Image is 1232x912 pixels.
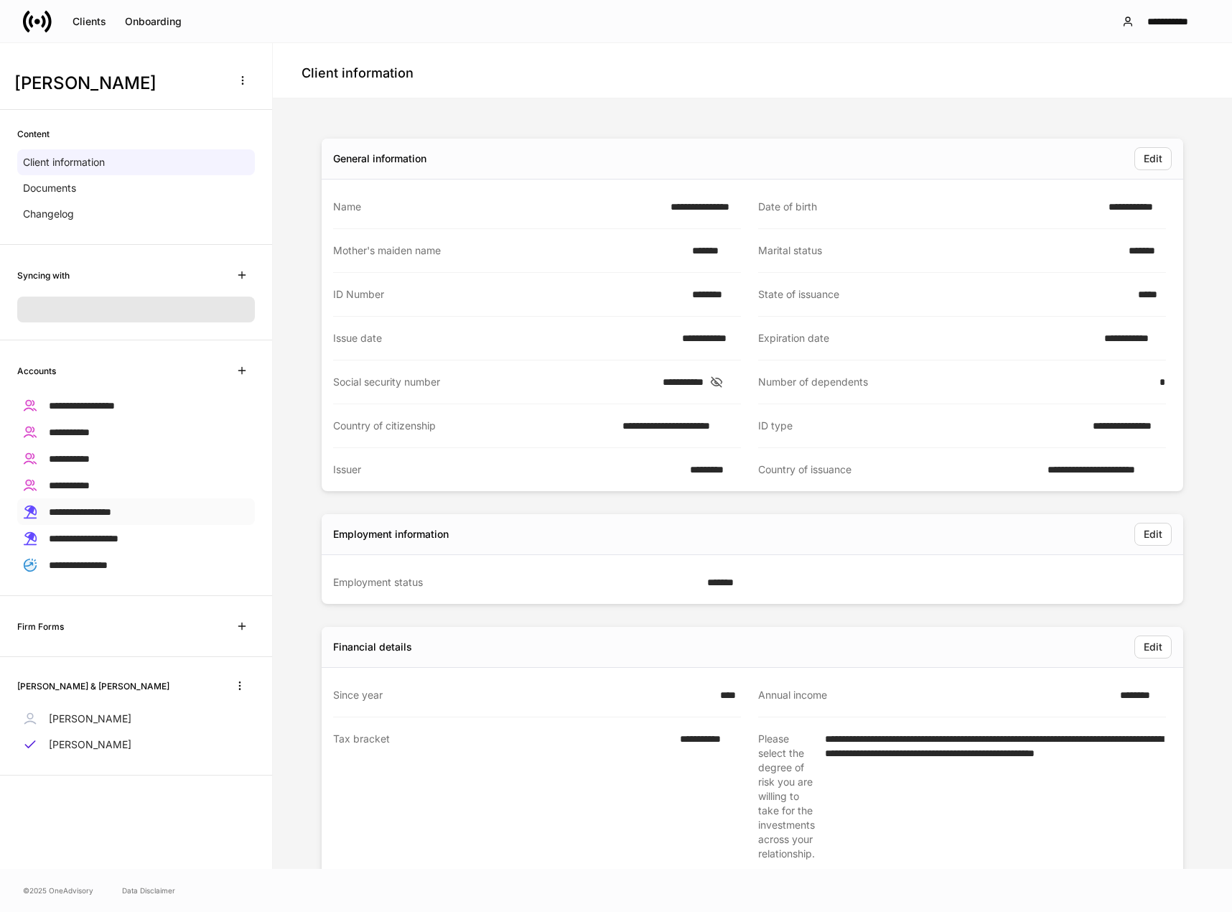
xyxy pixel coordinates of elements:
[116,10,191,33] button: Onboarding
[758,688,1111,702] div: Annual income
[17,269,70,282] h6: Syncing with
[23,885,93,896] span: © 2025 OneAdvisory
[122,885,175,896] a: Data Disclaimer
[17,620,64,633] h6: Firm Forms
[333,375,654,389] div: Social security number
[333,575,699,590] div: Employment status
[1144,529,1162,539] div: Edit
[17,149,255,175] a: Client information
[17,201,255,227] a: Changelog
[758,375,1151,389] div: Number of dependents
[333,243,683,258] div: Mother's maiden name
[1134,523,1172,546] button: Edit
[758,732,816,861] div: Please select the degree of risk you are willing to take for the investments across your relation...
[49,737,131,752] p: [PERSON_NAME]
[23,155,105,169] p: Client information
[333,200,662,214] div: Name
[1144,642,1162,652] div: Edit
[758,419,1084,433] div: ID type
[63,10,116,33] button: Clients
[333,732,671,860] div: Tax bracket
[758,331,1096,345] div: Expiration date
[758,287,1129,302] div: State of issuance
[333,688,711,702] div: Since year
[758,200,1100,214] div: Date of birth
[73,17,106,27] div: Clients
[333,287,683,302] div: ID Number
[14,72,222,95] h3: [PERSON_NAME]
[333,152,426,166] div: General information
[333,527,449,541] div: Employment information
[125,17,182,27] div: Onboarding
[302,65,414,82] h4: Client information
[17,706,255,732] a: [PERSON_NAME]
[333,640,412,654] div: Financial details
[17,364,56,378] h6: Accounts
[333,462,681,477] div: Issuer
[758,243,1120,258] div: Marital status
[333,331,673,345] div: Issue date
[1144,154,1162,164] div: Edit
[1134,147,1172,170] button: Edit
[23,207,74,221] p: Changelog
[758,462,1039,477] div: Country of issuance
[333,419,614,433] div: Country of citizenship
[1134,636,1172,659] button: Edit
[17,127,50,141] h6: Content
[49,712,131,726] p: [PERSON_NAME]
[23,181,76,195] p: Documents
[17,732,255,758] a: [PERSON_NAME]
[17,679,169,693] h6: [PERSON_NAME] & [PERSON_NAME]
[17,175,255,201] a: Documents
